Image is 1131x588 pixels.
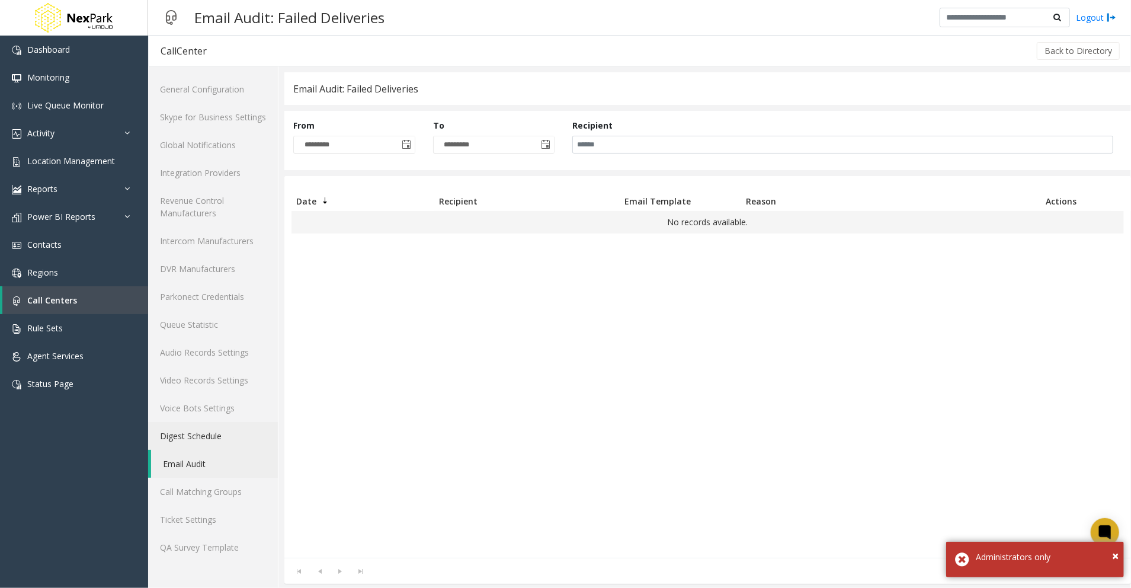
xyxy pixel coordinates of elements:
[12,296,21,306] img: 'icon'
[27,322,63,334] span: Rule Sets
[537,136,554,153] span: Toggle calendar
[148,422,278,450] a: Digest Schedule
[148,478,278,506] a: Call Matching Groups
[284,176,1131,558] div: Data table
[12,269,21,278] img: 'icon'
[1076,11,1116,24] a: Logout
[1112,547,1119,565] button: Close
[27,183,57,194] span: Reports
[148,227,278,255] a: Intercom Manufacturers
[151,450,278,478] a: Email Audit
[1041,176,1112,212] th: Actions
[1037,42,1120,60] button: Back to Directory
[148,366,278,394] a: Video Records Settings
[148,394,278,422] a: Voice Bots Settings
[321,196,330,206] span: Sortable
[148,311,278,338] a: Queue Statistic
[12,241,21,250] img: 'icon'
[148,506,278,533] a: Ticket Settings
[624,196,691,207] span: Email Template
[27,239,62,250] span: Contacts
[27,72,69,83] span: Monitoring
[27,155,115,167] span: Location Management
[12,380,21,389] img: 'icon'
[2,286,148,314] a: Call Centers
[12,73,21,83] img: 'icon'
[27,100,104,111] span: Live Queue Monitor
[161,43,207,59] div: CallCenter
[439,196,478,207] span: Recipient
[291,211,1124,234] td: No records available.
[1112,548,1119,564] span: ×
[433,119,444,132] label: To
[572,119,613,132] label: Recipient
[27,378,73,389] span: Status Page
[148,187,278,227] a: Revenue Control Manufacturers
[148,338,278,366] a: Audio Records Settings
[148,103,278,131] a: Skype for Business Settings
[27,211,95,222] span: Power BI Reports
[12,46,21,55] img: 'icon'
[746,196,776,207] span: Reason
[148,533,278,561] a: QA Survey Template
[12,213,21,222] img: 'icon'
[148,283,278,311] a: Parkonect Credentials
[12,129,21,139] img: 'icon'
[148,131,278,159] a: Global Notifications
[1107,11,1116,24] img: logout
[12,324,21,334] img: 'icon'
[293,81,418,97] div: Email Audit: Failed Deliveries
[976,551,1115,563] div: Administrators only
[12,352,21,362] img: 'icon'
[379,566,1119,576] kendo-pager-info: 0 - 0 of 0 items
[148,255,278,283] a: DVR Manufacturers
[12,101,21,111] img: 'icon'
[27,127,55,139] span: Activity
[12,157,21,167] img: 'icon'
[27,295,77,306] span: Call Centers
[398,136,415,153] span: Toggle calendar
[148,75,278,103] a: General Configuration
[293,119,315,132] label: From
[27,350,84,362] span: Agent Services
[27,267,58,278] span: Regions
[296,196,316,207] span: Date
[27,44,70,55] span: Dashboard
[12,185,21,194] img: 'icon'
[148,159,278,187] a: Integration Providers
[188,3,390,32] h3: Email Audit: Failed Deliveries
[160,3,182,32] img: pageIcon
